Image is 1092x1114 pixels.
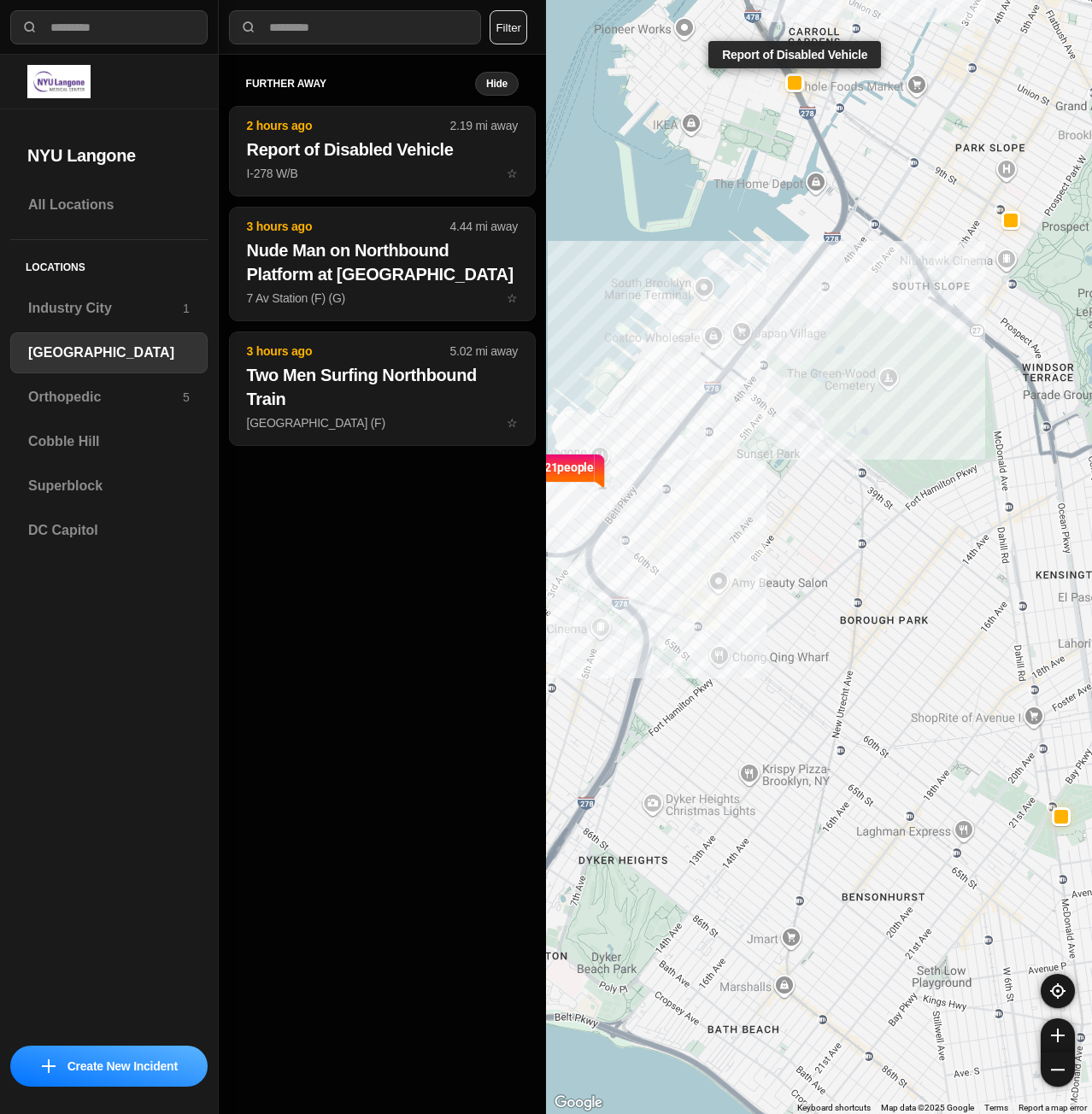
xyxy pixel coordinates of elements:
[247,138,518,161] h2: Report of Disabled Vehicle
[183,300,190,317] p: 1
[247,290,518,307] p: 7 Av Station (F) (G)
[881,1103,974,1112] span: Map data ©2025 Google
[28,476,190,496] h3: Superblock
[10,185,208,226] a: All Locations
[1050,983,1066,999] img: recenter
[247,238,518,286] h2: Nude Man on Northbound Platform at [GEOGRAPHIC_DATA]
[1019,1103,1087,1112] a: Report a map error
[68,1058,178,1075] p: Create New Incident
[10,421,208,462] a: Cobble Hill
[1051,1029,1065,1042] img: zoom-in
[1041,1052,1075,1087] button: zoom-out
[28,520,190,541] h3: DC Capitol
[507,291,518,305] span: star
[183,389,190,406] p: 5
[475,72,519,96] button: Hide
[450,117,518,134] p: 2.19 mi away
[10,332,208,373] a: [GEOGRAPHIC_DATA]
[10,466,208,507] a: Superblock
[507,416,518,430] span: star
[550,1092,607,1114] img: Google
[708,41,881,68] div: Report of Disabled Vehicle
[28,387,183,407] h3: Orthopedic
[797,1102,871,1114] button: Keyboard shortcuts
[10,240,208,288] h5: Locations
[21,19,38,36] img: search
[550,1092,607,1114] a: Open this area in Google Maps (opens a new window)
[10,377,208,418] a: Orthopedic5
[247,117,450,134] p: 2 hours ago
[229,290,536,305] a: 3 hours ago4.44 mi awayNude Man on Northbound Platform at [GEOGRAPHIC_DATA]7 Av Station (F) (G)star
[246,77,475,91] h5: further away
[229,207,536,321] button: 3 hours ago4.44 mi awayNude Man on Northbound Platform at [GEOGRAPHIC_DATA]7 Av Station (F) (G)star
[10,288,208,329] a: Industry City1
[229,331,536,446] button: 3 hours ago5.02 mi awayTwo Men Surfing Northbound Train[GEOGRAPHIC_DATA] (F)star
[1051,1063,1065,1076] img: zoom-out
[27,144,191,167] h2: NYU Langone
[28,343,190,363] h3: [GEOGRAPHIC_DATA]
[247,165,518,182] p: I-278 W/B
[28,298,183,319] h3: Industry City
[785,73,804,92] button: Report of Disabled Vehicle
[229,415,536,430] a: 3 hours ago5.02 mi awayTwo Men Surfing Northbound Train[GEOGRAPHIC_DATA] (F)star
[27,65,91,98] img: logo
[593,452,606,490] img: notch
[450,343,518,360] p: 5.02 mi away
[247,363,518,411] h2: Two Men Surfing Northbound Train
[490,10,527,44] button: Filter
[507,167,518,180] span: star
[229,106,536,196] button: 2 hours ago2.19 mi awayReport of Disabled VehicleI-278 W/Bstar
[537,459,594,496] p: 421 people
[10,510,208,551] a: DC Capitol
[28,195,190,215] h3: All Locations
[10,1046,208,1087] button: iconCreate New Incident
[984,1103,1008,1112] a: Terms (opens in new tab)
[229,166,536,180] a: 2 hours ago2.19 mi awayReport of Disabled VehicleI-278 W/Bstar
[486,77,508,91] small: Hide
[450,218,518,235] p: 4.44 mi away
[1041,1018,1075,1052] button: zoom-in
[42,1059,56,1073] img: icon
[240,19,257,36] img: search
[1041,974,1075,1008] button: recenter
[247,414,518,431] p: [GEOGRAPHIC_DATA] (F)
[28,431,190,452] h3: Cobble Hill
[247,218,450,235] p: 3 hours ago
[247,343,450,360] p: 3 hours ago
